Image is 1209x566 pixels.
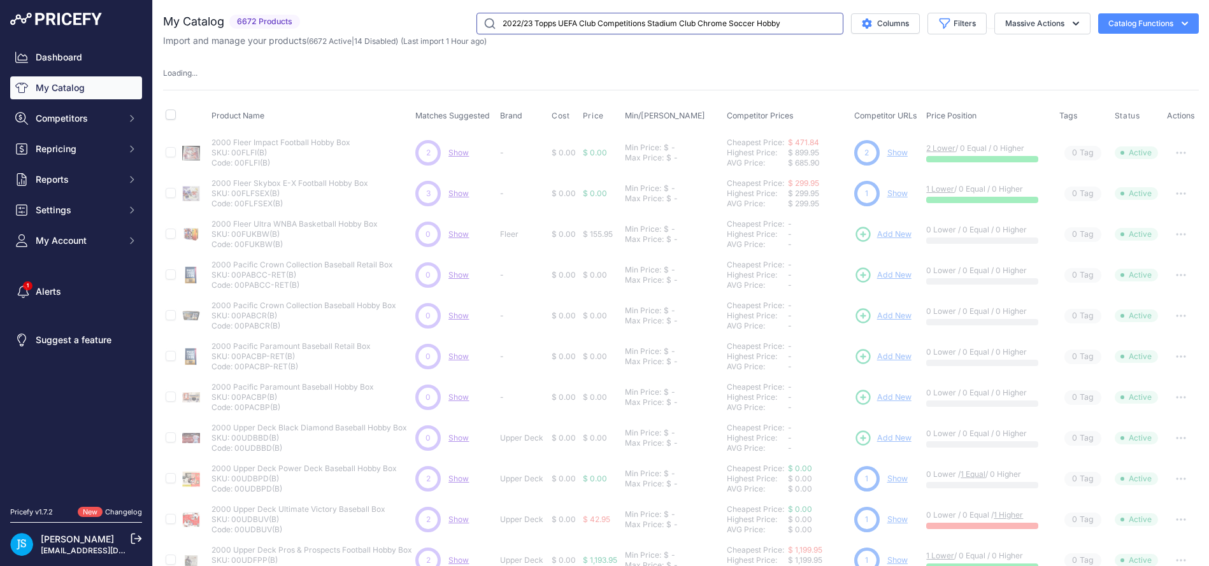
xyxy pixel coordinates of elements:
[666,397,671,407] div: $
[1072,310,1077,322] span: 0
[727,138,784,147] a: Cheapest Price:
[211,199,368,209] p: Code: 00FLFSEX(B)
[669,306,675,316] div: -
[788,148,819,157] span: $ 899.95
[500,474,547,484] p: Upper Deck
[211,423,407,433] p: 2000 Upper Deck Black Diamond Baseball Hobby Box
[625,143,661,153] div: Min Price:
[583,433,607,442] span: $ 0.00
[727,311,788,321] div: Highest Price:
[448,311,469,320] span: Show
[666,357,671,367] div: $
[211,301,396,311] p: 2000 Pacific Crown Collection Baseball Hobby Box
[664,428,669,438] div: $
[426,147,431,159] span: 2
[625,316,664,326] div: Max Price:
[229,15,300,29] span: 6672 Products
[211,392,374,402] p: SKU: 00PACBP(B)
[788,443,792,453] span: -
[211,260,393,270] p: 2000 Pacific Crown Collection Baseball Retail Box
[211,341,371,351] p: 2000 Pacific Paramount Baseball Retail Box
[10,329,142,351] a: Suggest a feature
[727,280,788,290] div: AVG Price:
[727,111,794,120] span: Competitor Prices
[426,473,431,485] span: 2
[426,310,431,322] span: 0
[926,347,1046,357] p: 0 Lower / 0 Equal / 0 Higher
[211,158,350,168] p: Code: 00FLFI(B)
[727,443,788,453] div: AVG Price:
[887,555,908,565] a: Show
[211,138,350,148] p: 2000 Fleer Impact Football Hobby Box
[552,111,569,121] span: Cost
[1115,111,1140,121] span: Status
[426,229,431,240] span: 0
[625,469,661,479] div: Min Price:
[583,270,607,279] span: $ 0.00
[666,275,671,285] div: $
[163,34,487,47] p: Import and manage your products
[664,387,669,397] div: $
[10,229,142,252] button: My Account
[877,432,912,444] span: Add New
[625,224,661,234] div: Min Price:
[211,188,368,199] p: SKU: 00FLFSEX(B)
[926,265,1046,276] p: 0 Lower / 0 Equal / 0 Higher
[1098,13,1199,34] button: Catalog Functions
[788,362,792,371] span: -
[666,316,671,326] div: $
[788,341,792,351] span: -
[583,111,606,121] button: Price
[1072,473,1077,485] span: 0
[211,219,378,229] p: 2000 Fleer Ultra WNBA Basketball Hobby Box
[448,514,469,524] a: Show
[664,469,669,479] div: $
[448,270,469,279] a: Show
[864,147,869,159] span: 2
[851,13,920,34] button: Columns
[36,143,119,155] span: Repricing
[727,229,788,239] div: Highest Price:
[865,188,868,199] span: 1
[727,392,788,402] div: Highest Price:
[671,153,678,163] div: -
[1115,111,1143,121] button: Status
[788,504,812,514] a: $ 0.00
[500,229,547,239] p: Fleer
[1115,228,1158,241] span: Active
[163,13,224,31] h2: My Catalog
[854,388,912,406] a: Add New
[211,443,407,453] p: Code: 00UDBBD(B)
[788,158,849,168] div: $ 685.90
[926,306,1046,316] p: 0 Lower / 0 Equal / 0 Higher
[211,311,396,321] p: SKU: 00PABCR(B)
[854,225,912,243] a: Add New
[448,188,469,198] span: Show
[727,239,788,250] div: AVG Price:
[500,433,547,443] p: Upper Deck
[788,301,792,310] span: -
[671,357,678,367] div: -
[500,111,522,120] span: Brand
[727,433,788,443] div: Highest Price:
[887,514,908,524] a: Show
[669,143,675,153] div: -
[727,545,784,555] a: Cheapest Price:
[671,397,678,407] div: -
[625,387,661,397] div: Min Price:
[926,184,954,194] a: 1 Lower
[500,270,547,280] p: -
[887,148,908,157] a: Show
[1072,269,1077,281] span: 0
[788,321,792,330] span: -
[927,13,987,34] button: Filters
[887,474,908,483] a: Show
[727,178,784,188] a: Cheapest Price:
[1064,146,1101,160] span: Tag
[192,68,197,78] span: ...
[788,239,792,249] span: -
[727,188,788,199] div: Highest Price:
[448,474,469,483] span: Show
[10,46,142,69] a: Dashboard
[448,351,469,361] span: Show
